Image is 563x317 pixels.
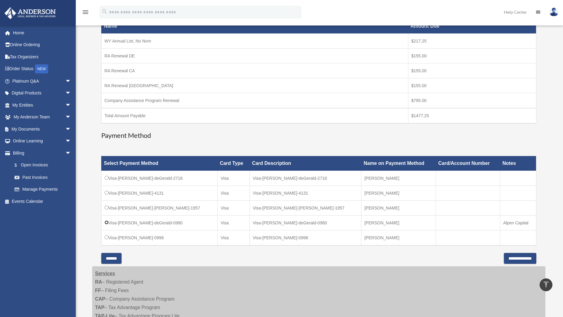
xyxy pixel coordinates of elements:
td: [PERSON_NAME] [361,230,436,246]
td: Visa [217,186,250,201]
td: RA Renewal [GEOGRAPHIC_DATA] [101,78,408,93]
strong: CAP [95,296,106,302]
a: Digital Productsarrow_drop_down [4,87,80,99]
td: $217.25 [408,33,536,48]
span: arrow_drop_down [65,75,77,87]
th: Amount Due [408,19,536,33]
th: Name on Payment Method [361,156,436,171]
th: Select Payment Method [101,156,217,171]
span: arrow_drop_down [65,87,77,100]
td: Visa-[PERSON_NAME]-deGerald-2716 [250,171,361,186]
a: Tax Organizers [4,51,80,63]
a: Past Invoices [8,171,77,183]
td: Visa-[PERSON_NAME]-0998 [250,230,361,246]
th: Card Description [250,156,361,171]
td: Visa-[PERSON_NAME]-[PERSON_NAME]-1957 [250,201,361,216]
strong: FF [95,288,101,293]
i: menu [82,9,89,16]
span: arrow_drop_down [65,111,77,124]
td: $155.00 [408,48,536,63]
td: [PERSON_NAME] [361,186,436,201]
a: My Documentsarrow_drop_down [4,123,80,135]
a: Platinum Q&Aarrow_drop_down [4,75,80,87]
a: menu [82,11,89,16]
td: [PERSON_NAME] [361,216,436,230]
th: Name [101,19,408,33]
span: arrow_drop_down [65,135,77,148]
td: Visa-[PERSON_NAME]-deGerald-0980 [101,216,217,230]
th: Card/Account Number [436,156,500,171]
td: $1477.25 [408,108,536,123]
th: Notes [500,156,536,171]
a: Online Learningarrow_drop_down [4,135,80,147]
td: $795.00 [408,93,536,108]
td: Visa [217,230,250,246]
td: Visa-[PERSON_NAME]-4131 [101,186,217,201]
td: [PERSON_NAME] [361,201,436,216]
td: $155.00 [408,63,536,78]
a: Billingarrow_drop_down [4,147,77,159]
span: arrow_drop_down [65,147,77,159]
td: Total Amount Payable [101,108,408,123]
a: Events Calendar [4,195,80,207]
td: RA Renewal DE [101,48,408,63]
td: Visa [217,171,250,186]
a: Order StatusNEW [4,63,80,75]
td: Visa [217,216,250,230]
td: Visa-[PERSON_NAME]-4131 [250,186,361,201]
h3: Payment Method [101,131,536,140]
a: $Open Invoices [8,159,74,172]
td: $155.00 [408,78,536,93]
img: Anderson Advisors Platinum Portal [3,7,58,19]
td: Visa [217,201,250,216]
th: Card Type [217,156,250,171]
i: search [101,8,108,15]
td: RA Renewal CA [101,63,408,78]
strong: RA [95,279,102,285]
i: vertical_align_top [542,281,550,288]
a: Manage Payments [8,183,77,196]
td: Visa-[PERSON_NAME]-deGerald-2716 [101,171,217,186]
td: WY Annual List, No Nom [101,33,408,48]
img: User Pic [549,8,558,16]
span: arrow_drop_down [65,123,77,135]
a: Online Ordering [4,39,80,51]
td: Visa-[PERSON_NAME]-0998 [101,230,217,246]
a: My Anderson Teamarrow_drop_down [4,111,80,123]
td: Visa-[PERSON_NAME]-[PERSON_NAME]-1957 [101,201,217,216]
a: My Entitiesarrow_drop_down [4,99,80,111]
a: vertical_align_top [540,278,552,291]
td: Visa-[PERSON_NAME]-deGerald-0980 [250,216,361,230]
td: Company Assistance Program Renewal [101,93,408,108]
span: arrow_drop_down [65,99,77,111]
span: $ [18,162,21,169]
strong: Services [95,271,115,276]
div: NEW [35,64,48,73]
a: Home [4,27,80,39]
td: [PERSON_NAME] [361,171,436,186]
strong: TAP [95,305,105,310]
td: Alpen Capital [500,216,536,230]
